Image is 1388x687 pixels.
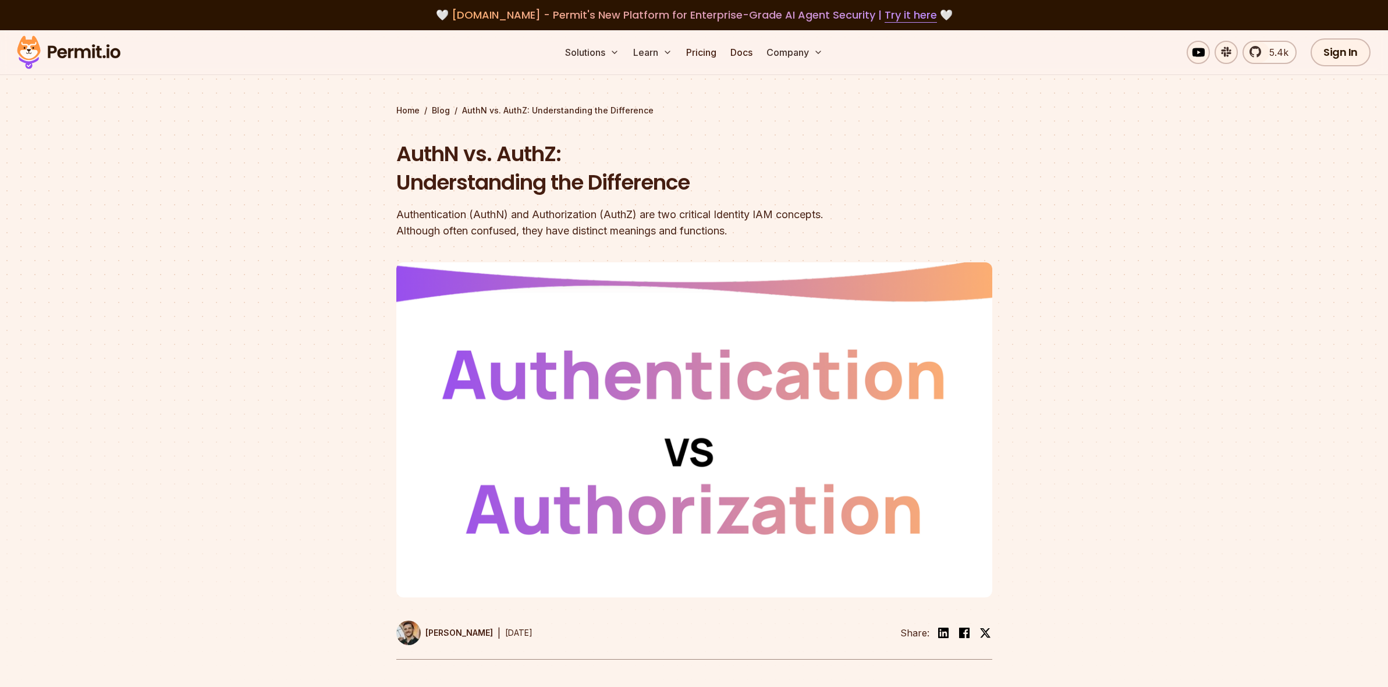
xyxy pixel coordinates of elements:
a: Try it here [885,8,937,23]
img: linkedin [936,626,950,640]
div: | [498,626,500,640]
button: Solutions [560,41,624,64]
img: facebook [957,626,971,640]
a: Home [396,105,420,116]
a: Pricing [681,41,721,64]
img: Permit logo [12,33,126,72]
a: [PERSON_NAME] [396,621,493,645]
div: / / [396,105,992,116]
span: 5.4k [1262,45,1288,59]
button: Company [762,41,828,64]
img: Daniel Bass [396,621,421,645]
div: Authentication (AuthN) and Authorization (AuthZ) are two critical Identity IAM concepts. Although... [396,207,843,239]
div: 🤍 🤍 [28,7,1360,23]
img: twitter [979,627,991,639]
button: Learn [629,41,677,64]
img: AuthN vs. AuthZ: Understanding the Difference [396,262,992,597]
a: Sign In [1311,38,1371,66]
a: Docs [726,41,757,64]
span: [DOMAIN_NAME] - Permit's New Platform for Enterprise-Grade AI Agent Security | [452,8,937,22]
a: 5.4k [1243,41,1297,64]
h1: AuthN vs. AuthZ: Understanding the Difference [396,140,843,197]
p: [PERSON_NAME] [425,627,493,639]
time: [DATE] [505,628,533,638]
a: Blog [432,105,450,116]
li: Share: [900,626,929,640]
